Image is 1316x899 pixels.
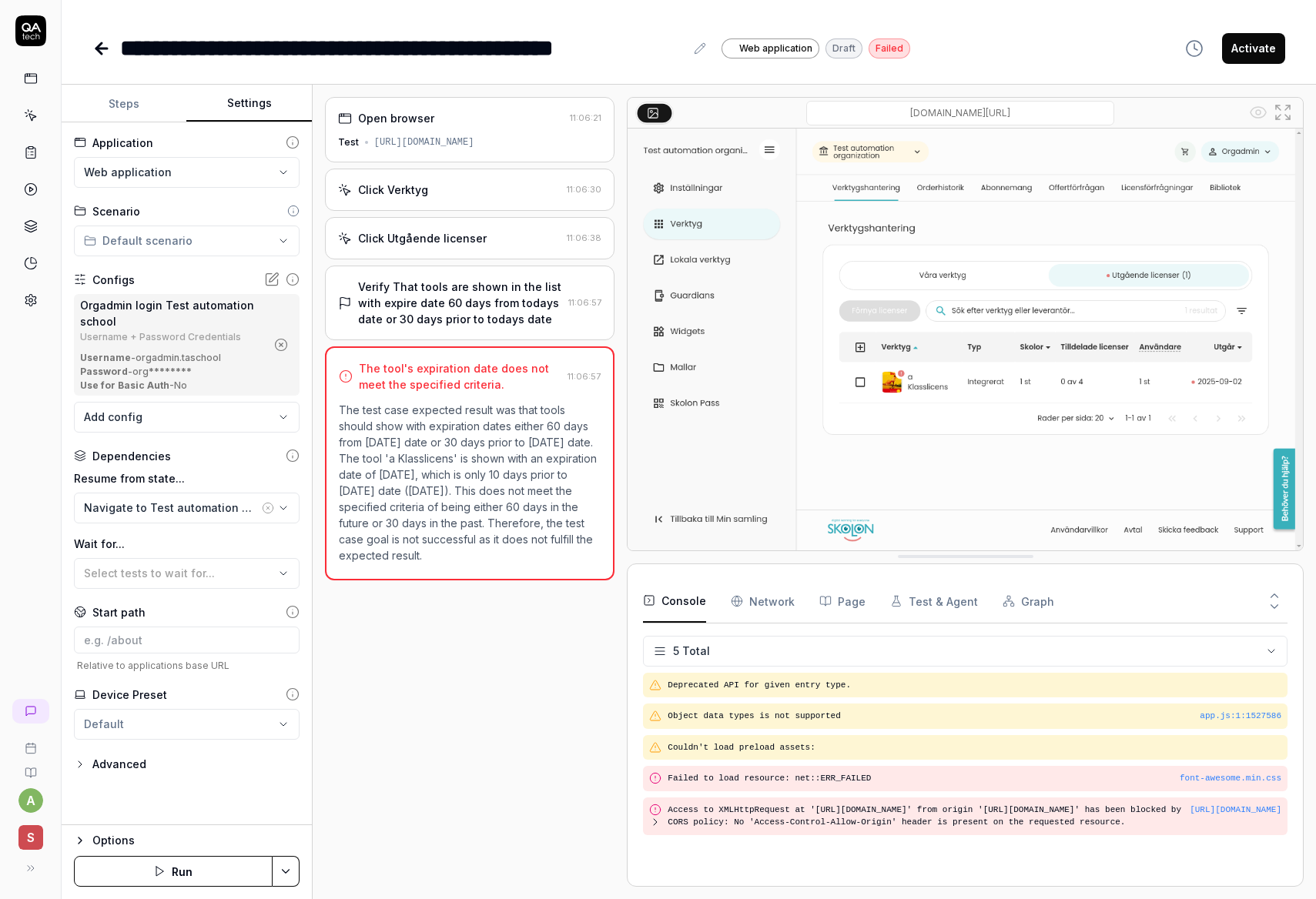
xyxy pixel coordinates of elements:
button: Select tests to wait for... [74,558,300,589]
div: Start path [92,604,146,620]
div: Scenario [92,203,140,219]
div: Device Preset [92,687,167,703]
div: Default [84,716,124,732]
button: [URL][DOMAIN_NAME] [1190,804,1281,817]
span: Web application [84,164,172,180]
button: font-awesome.min.css [1180,772,1281,785]
time: 11:06:57 [568,371,601,382]
label: Resume from state... [74,470,300,486]
div: Dependencies [92,448,171,464]
time: 11:06:57 [568,297,601,308]
a: New conversation [12,699,49,724]
span: Web application [739,42,812,55]
button: a [18,788,43,813]
button: View version history [1176,33,1213,64]
button: Activate [1222,33,1285,64]
a: Book a call with us [6,730,55,754]
span: S [18,825,43,850]
pre: Failed to load resource: net::ERR_FAILED [668,772,1281,785]
div: Username + Password Credentials [80,333,266,342]
b: Username [80,352,131,363]
label: Wait for... [74,536,300,552]
div: Verify That tools are shown in the list with expire date 60 days from todays date or 30 days prio... [358,279,563,327]
button: Settings [186,85,311,122]
button: Network [731,580,795,623]
button: Navigate to Test automation organization [74,493,300,523]
p: The test case expected result was that tools should show with expiration dates either 60 days fro... [339,402,601,563]
div: Draft [825,38,862,58]
button: Graph [1003,580,1054,623]
button: Run [74,856,273,887]
button: app.js:1:1527586 [1200,710,1281,723]
button: Console [643,580,706,623]
button: Test & Agent [890,580,978,623]
button: S [6,813,55,853]
div: - orgadmin.taschool [80,351,266,365]
button: Show all interative elements [1246,100,1271,125]
img: Screenshot [628,129,1303,550]
div: Options [92,831,300,850]
div: Click Verktyg [358,182,428,198]
pre: Deprecated API for given entry type. [668,679,1281,692]
a: Documentation [6,754,55,779]
input: e.g. /about [74,627,300,653]
pre: Couldn't load preload assets: [668,741,1281,754]
a: Web application [722,38,819,58]
div: app.js : 1 : 1527586 [1200,710,1281,723]
button: Steps [62,85,186,122]
button: Page [819,580,866,623]
button: Options [74,831,300,850]
div: [URL][DOMAIN_NAME] [374,135,474,149]
time: 11:06:30 [567,184,601,195]
pre: Object data types is not supported [668,710,1281,723]
button: Open in full screen [1271,100,1295,125]
div: Advanced [92,755,146,774]
span: Relative to applications base URL [74,660,300,671]
div: Configs [92,272,135,288]
div: Application [92,135,153,151]
b: Use for Basic Auth [80,379,169,391]
button: Default [74,709,300,740]
span: Select tests to wait for... [84,566,215,580]
button: Advanced [74,755,146,774]
div: Navigate to Test automation organization [84,500,259,516]
pre: Access to XMLHttpRequest at '[URL][DOMAIN_NAME]' from origin '[URL][DOMAIN_NAME]' has been blocke... [668,804,1190,829]
time: 11:06:38 [567,232,601,243]
div: Default scenario [84,232,193,249]
div: Test [338,135,359,149]
b: Password [80,366,128,377]
div: - No [80,379,266,393]
time: 11:06:21 [570,112,601,123]
div: The tool's expiration date does not meet the specified criteria. [359,360,562,393]
div: Orgadmin login Test automation school [80,297,266,329]
button: Default scenario [74,226,300,256]
button: Web application [74,157,300,188]
div: Click Utgående licenser [358,230,487,246]
div: Open browser [358,110,434,126]
div: Failed [869,38,910,58]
